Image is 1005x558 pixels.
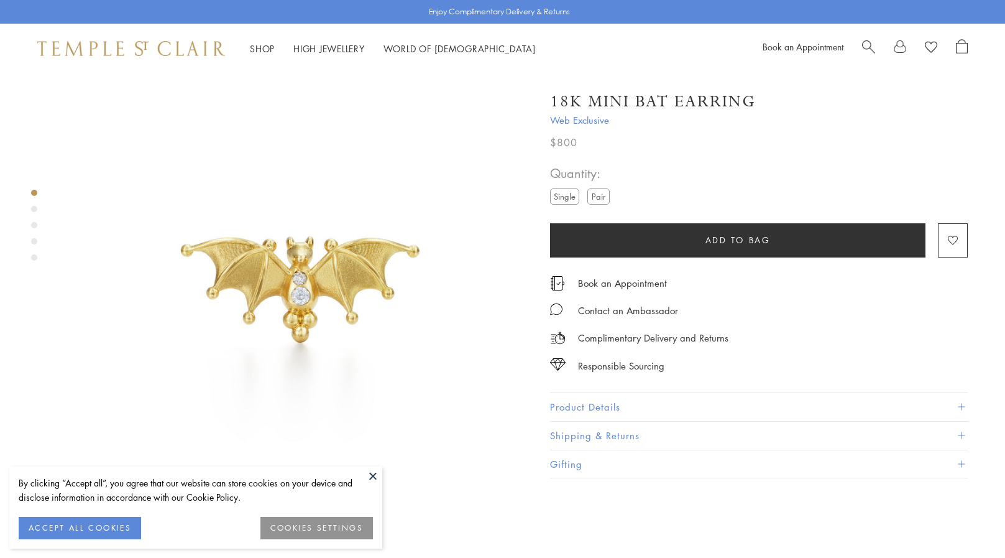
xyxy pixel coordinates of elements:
[925,39,937,58] a: View Wishlist
[260,517,373,539] button: COOKIES SETTINGS
[550,113,968,128] span: Web Exclusive
[578,276,667,290] a: Book an Appointment
[587,188,610,204] label: Pair
[550,358,566,371] img: icon_sourcing.svg
[383,42,536,55] a: World of [DEMOGRAPHIC_DATA]World of [DEMOGRAPHIC_DATA]
[550,163,615,184] span: Quantity:
[550,450,968,478] button: Gifting
[578,330,728,346] p: Complimentary Delivery and Returns
[705,233,771,247] span: Add to bag
[19,476,373,505] div: By clicking “Accept all”, you agree that our website can store cookies on your device and disclos...
[81,73,520,513] img: E18104-MINIBAT
[550,422,968,450] button: Shipping & Returns
[550,330,566,346] img: icon_delivery.svg
[943,500,993,546] iframe: Gorgias live chat messenger
[550,223,925,258] button: Add to bag
[429,6,570,18] p: Enjoy Complimentary Delivery & Returns
[37,41,225,56] img: Temple St. Clair
[550,393,968,421] button: Product Details
[19,517,141,539] button: ACCEPT ALL COOKIES
[763,40,843,53] a: Book an Appointment
[550,134,577,151] span: $800
[31,187,37,271] div: Product gallery navigation
[250,42,275,55] a: ShopShop
[956,39,968,58] a: Open Shopping Bag
[550,91,756,113] h1: 18K Mini Bat Earring
[578,358,664,374] div: Responsible Sourcing
[578,303,678,319] div: Contact an Ambassador
[550,188,579,204] label: Single
[550,303,562,315] img: MessageIcon-01_2.svg
[862,39,875,58] a: Search
[293,42,365,55] a: High JewelleryHigh Jewellery
[550,276,565,291] img: icon_appointment.svg
[250,41,536,57] nav: Main navigation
